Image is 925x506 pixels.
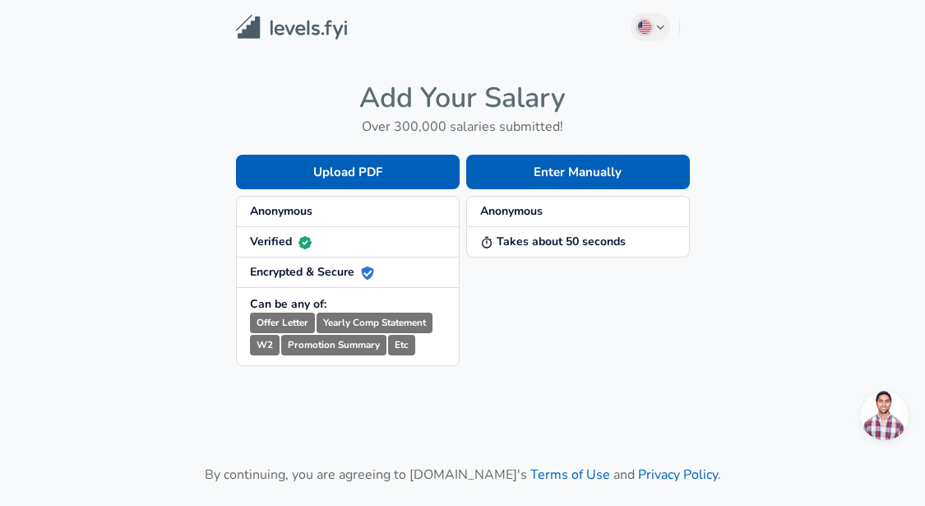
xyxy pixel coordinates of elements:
strong: Verified [250,234,312,249]
strong: Encrypted & Secure [250,264,374,280]
small: W2 [250,335,280,355]
small: Yearly Comp Statement [317,313,432,333]
img: English (US) [638,21,651,34]
div: Open chat [860,391,909,440]
small: Offer Letter [250,313,315,333]
strong: Takes about 50 seconds [480,234,626,249]
button: English (US) [631,13,670,41]
small: Etc [388,335,415,355]
a: Privacy Policy [638,466,718,484]
h6: Over 300,000 salaries submitted! [236,115,690,138]
strong: Anonymous [250,203,312,219]
h4: Add Your Salary [236,81,690,115]
strong: Anonymous [480,203,543,219]
small: Promotion Summary [281,335,386,355]
img: Levels.fyi [236,15,347,40]
strong: Can be any of: [250,296,326,312]
button: Enter Manually [466,155,690,189]
a: Terms of Use [530,466,610,484]
button: Upload PDF [236,155,460,189]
